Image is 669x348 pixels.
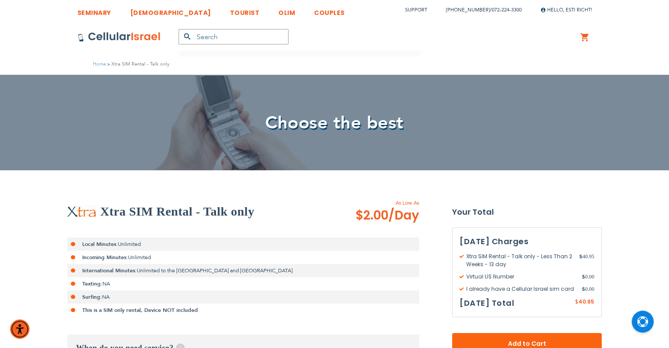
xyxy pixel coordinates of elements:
[452,205,602,219] strong: Your Total
[460,235,594,248] h3: [DATE] Charges
[278,2,295,18] a: OLIM
[10,319,29,339] div: Accessibility Menu
[541,7,592,13] span: Hello, Esti Richt!
[355,207,419,224] span: $2.00
[314,2,345,18] a: COUPLES
[100,203,254,220] h2: Xtra SIM Rental - Talk only
[67,264,419,277] li: Unlimited to the [GEOGRAPHIC_DATA] and [GEOGRAPHIC_DATA]
[578,298,594,305] span: 40.95
[67,290,419,304] li: NA
[82,293,102,300] strong: Surfing:
[579,253,594,268] span: 40.95
[405,7,427,13] a: Support
[67,277,419,290] li: NA
[460,297,514,310] h3: [DATE] Total
[460,285,582,293] span: I already have a Cellular Israel sim card
[579,253,582,260] span: $
[492,7,522,13] a: 072-224-3300
[82,254,128,261] strong: Incoming Minutes:
[446,7,490,13] a: [PHONE_NUMBER]
[437,4,522,16] li: /
[460,273,582,281] span: Virtual US Number
[582,285,585,293] span: $
[77,2,111,18] a: SEMINARY
[388,207,419,224] span: /Day
[77,32,161,42] img: Cellular Israel Logo
[265,111,404,135] span: Choose the best
[82,307,198,314] strong: This is a SIM only rental, Device NOT included
[332,199,419,207] span: As Low As
[93,61,106,67] a: Home
[582,285,594,293] span: 0.00
[106,60,169,68] li: Xtra SIM Rental - Talk only
[230,2,260,18] a: TOURIST
[582,273,594,281] span: 0.00
[460,253,579,268] span: Xtra SIM Rental - Talk only - Less Than 2 Weeks - 13 day
[67,206,96,217] img: Xtra SIM Rental - Talk only
[67,238,419,251] li: Unlimited
[67,251,419,264] li: Unlimited
[130,2,211,18] a: [DEMOGRAPHIC_DATA]
[575,298,578,306] span: $
[82,280,102,287] strong: Texting:
[179,29,289,44] input: Search
[82,241,118,248] strong: Local Minutes:
[82,267,137,274] strong: International Minutes:
[582,273,585,281] span: $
